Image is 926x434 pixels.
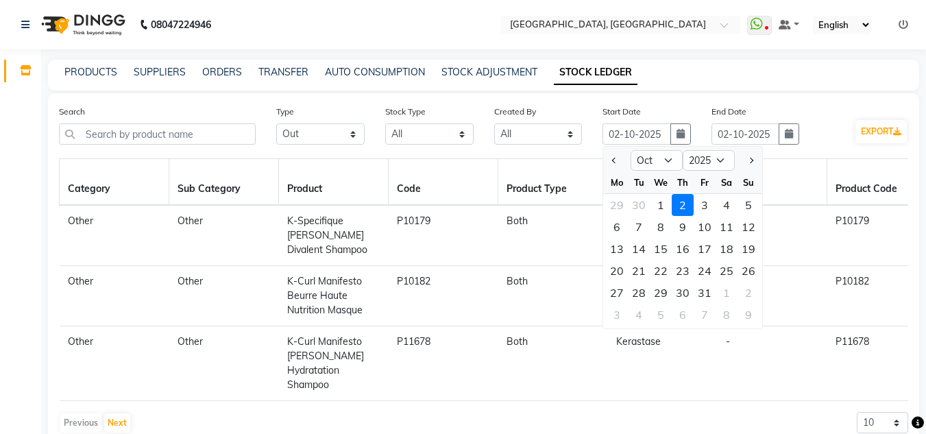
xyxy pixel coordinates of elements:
div: Saturday, October 18, 2025 [716,238,738,260]
div: Tuesday, November 4, 2025 [628,304,650,326]
label: Start Date [602,106,641,118]
div: 21 [628,260,650,282]
div: 28 [628,282,650,304]
label: Created By [494,106,536,118]
div: Thursday, October 30, 2025 [672,282,694,304]
div: Friday, November 7, 2025 [694,304,716,326]
a: PRODUCTS [64,66,117,78]
button: Next [104,413,130,433]
td: Other [169,326,279,401]
div: 4 [716,194,738,216]
div: Tuesday, September 30, 2025 [628,194,650,216]
td: Other [60,326,169,401]
div: 3 [694,194,716,216]
div: We [650,171,672,193]
div: 11 [716,216,738,238]
div: Sunday, October 12, 2025 [738,216,759,238]
div: 23 [672,260,694,282]
div: 5 [738,194,759,216]
button: Previous month [609,149,620,171]
div: Wednesday, October 22, 2025 [650,260,672,282]
div: 29 [650,282,672,304]
button: EXPORT [855,120,907,143]
th: Product [279,159,389,206]
a: TRANSFER [258,66,308,78]
div: Sunday, October 19, 2025 [738,238,759,260]
td: Both [498,326,608,401]
div: Tuesday, October 28, 2025 [628,282,650,304]
div: 19 [738,238,759,260]
div: Friday, October 31, 2025 [694,282,716,304]
div: 7 [628,216,650,238]
div: 18 [716,238,738,260]
div: Saturday, October 25, 2025 [716,260,738,282]
div: 30 [628,194,650,216]
div: Saturday, November 8, 2025 [716,304,738,326]
div: 9 [672,216,694,238]
div: Monday, October 20, 2025 [606,260,628,282]
span: K-Specifique [PERSON_NAME] Divalent Shampoo [287,215,367,256]
div: Thursday, October 9, 2025 [672,216,694,238]
td: Other [60,205,169,266]
div: 26 [738,260,759,282]
div: Monday, November 3, 2025 [606,304,628,326]
label: Type [276,106,294,118]
input: Search by product name [59,123,256,145]
label: Stock Type [385,106,426,118]
div: Friday, October 10, 2025 [694,216,716,238]
th: SKU [718,159,827,206]
div: 9 [738,304,759,326]
div: Sunday, October 5, 2025 [738,194,759,216]
span: K-Curl Manifesto Beurre Haute Nutrition Masque [287,275,363,316]
div: 10 [694,216,716,238]
div: 20 [606,260,628,282]
img: logo [35,5,129,44]
div: Wednesday, October 15, 2025 [650,238,672,260]
td: Kerastase [608,326,718,401]
th: Product Type [498,159,608,206]
div: 14 [628,238,650,260]
div: 2 [738,282,759,304]
span: K-Curl Manifesto [PERSON_NAME] Hydratation Shampoo [287,335,364,391]
div: 31 [694,282,716,304]
a: SUPPLIERS [134,66,186,78]
td: P11678 [389,326,498,401]
td: P10182 [389,266,498,326]
div: Mo [606,171,628,193]
div: 22 [650,260,672,282]
a: STOCK LEDGER [554,60,637,85]
a: STOCK ADJUSTMENT [441,66,537,78]
div: Saturday, October 11, 2025 [716,216,738,238]
div: Saturday, November 1, 2025 [716,282,738,304]
div: Friday, October 24, 2025 [694,260,716,282]
div: Wednesday, November 5, 2025 [650,304,672,326]
div: Monday, October 27, 2025 [606,282,628,304]
div: Wednesday, October 8, 2025 [650,216,672,238]
div: 15 [650,238,672,260]
div: 25 [716,260,738,282]
label: End Date [711,106,746,118]
div: Sunday, October 26, 2025 [738,260,759,282]
td: Other [169,266,279,326]
div: Thursday, October 23, 2025 [672,260,694,282]
td: - [718,205,827,266]
div: 13 [606,238,628,260]
a: AUTO CONSUMPTION [325,66,425,78]
div: Sa [716,171,738,193]
div: Thursday, October 16, 2025 [672,238,694,260]
div: 8 [650,216,672,238]
div: Tuesday, October 14, 2025 [628,238,650,260]
div: Tuesday, October 21, 2025 [628,260,650,282]
div: Th [672,171,694,193]
select: Select year [683,150,735,171]
div: 24 [694,260,716,282]
div: Thursday, October 2, 2025 [672,194,694,216]
div: 30 [672,282,694,304]
div: Saturday, October 4, 2025 [716,194,738,216]
button: Next month [745,149,757,171]
div: 6 [672,304,694,326]
div: Monday, October 6, 2025 [606,216,628,238]
label: Search [59,106,85,118]
div: Su [738,171,759,193]
div: Wednesday, October 1, 2025 [650,194,672,216]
